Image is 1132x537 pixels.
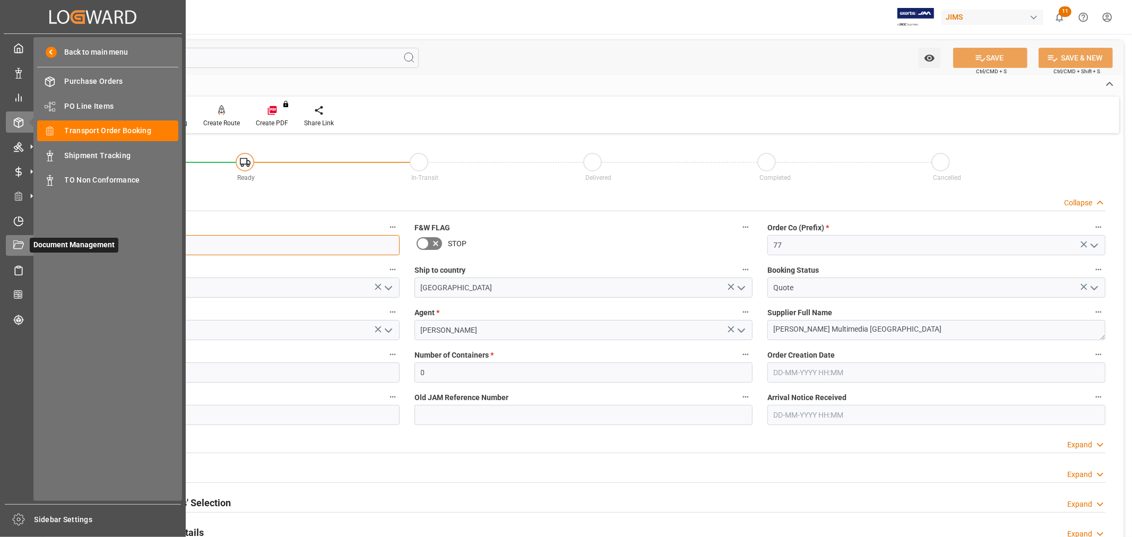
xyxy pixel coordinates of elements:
span: Ready [237,174,255,181]
button: Arrival Notice Received [1092,390,1105,404]
a: Tracking Shipment [6,309,180,330]
span: In-Transit [411,174,438,181]
span: Back to main menu [57,47,128,58]
a: My Cockpit [6,38,180,58]
span: Document Management [30,238,118,253]
span: Transport Order Booking [65,125,179,136]
span: Ctrl/CMD + Shift + S [1053,67,1100,75]
button: Order Co (Prefix) * [1092,220,1105,234]
span: Sidebar Settings [34,514,182,525]
span: Old JAM Reference Number [414,392,508,403]
input: Search Fields [49,48,419,68]
div: JIMS [941,10,1043,25]
span: Shipment Tracking [65,150,179,161]
a: Timeslot Management V2 [6,210,180,231]
button: JAM Reference Number [386,220,400,234]
button: open menu [919,48,940,68]
button: open menu [380,322,396,339]
button: Country of Origin (Suffix) * [386,263,400,276]
input: DD-MM-YYYY HH:MM [767,362,1105,383]
textarea: [PERSON_NAME] Multimedia [GEOGRAPHIC_DATA] [767,320,1105,340]
button: Number of Containers * [739,348,753,361]
span: STOP [448,238,466,249]
button: SAVE [953,48,1027,68]
a: CO2 Calculator [6,284,180,305]
button: Order Creation Date [1092,348,1105,361]
input: DD-MM-YYYY [62,405,400,425]
button: SAVE & NEW [1039,48,1113,68]
span: TO Non Conformance [65,175,179,186]
button: Help Center [1071,5,1095,29]
span: Order Co (Prefix) [767,222,829,233]
span: Delivered [585,174,611,181]
span: Booking Status [767,265,819,276]
span: Cancelled [934,174,962,181]
button: open menu [1086,237,1102,254]
button: F&W FLAG [739,220,753,234]
span: Completed [759,174,791,181]
button: Agent * [739,305,753,319]
button: Supplier Number [386,348,400,361]
button: JIMS [941,7,1048,27]
button: open menu [733,322,749,339]
button: Ship to country [739,263,753,276]
img: Exertis%20JAM%20-%20Email%20Logo.jpg_1722504956.jpg [897,8,934,27]
span: Order Creation Date [767,350,835,361]
a: Purchase Orders [37,71,178,92]
a: Sailing Schedules [6,259,180,280]
div: Expand [1067,469,1092,480]
div: Collapse [1064,197,1092,209]
span: PO Line Items [65,101,179,112]
a: My Reports [6,87,180,108]
button: open menu [380,280,396,296]
div: Expand [1067,499,1092,510]
span: Arrival Notice Received [767,392,846,403]
input: DD-MM-YYYY HH:MM [767,405,1105,425]
a: PO Line Items [37,96,178,116]
button: Booking Status [1092,263,1105,276]
span: 11 [1059,6,1071,17]
button: open menu [1086,280,1102,296]
a: TO Non Conformance [37,170,178,190]
div: Create Route [203,118,240,128]
span: Ship to country [414,265,465,276]
input: Type to search/select [62,278,400,298]
button: Supplier Full Name [1092,305,1105,319]
a: Shipment Tracking [37,145,178,166]
a: Transport Order Booking [37,120,178,141]
div: Share Link [304,118,334,128]
span: Supplier Full Name [767,307,832,318]
div: Expand [1067,439,1092,451]
span: Number of Containers [414,350,494,361]
button: show 11 new notifications [1048,5,1071,29]
a: Document ManagementDocument Management [6,235,180,256]
span: Agent [414,307,439,318]
button: Shipment type * [386,305,400,319]
button: Ready Date * [386,390,400,404]
button: open menu [733,280,749,296]
span: Purchase Orders [65,76,179,87]
button: Old JAM Reference Number [739,390,753,404]
span: Ctrl/CMD + S [976,67,1007,75]
a: Data Management [6,62,180,83]
span: F&W FLAG [414,222,450,233]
